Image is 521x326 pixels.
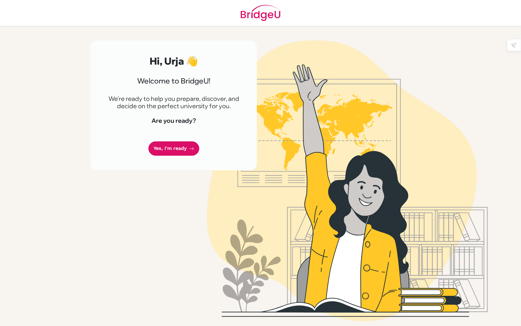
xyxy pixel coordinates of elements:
h2: Hi, Urja 👋 [105,55,242,67]
p: We're ready to help you prepare, discover, and decide on the perfect university for you. [105,95,242,110]
img: Welcome to Bridge U [174,41,521,321]
h3: Welcome to BridgeU! [105,76,242,85]
a: Yes, I'm ready [148,141,199,156]
h4: Are you ready? [105,117,242,124]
